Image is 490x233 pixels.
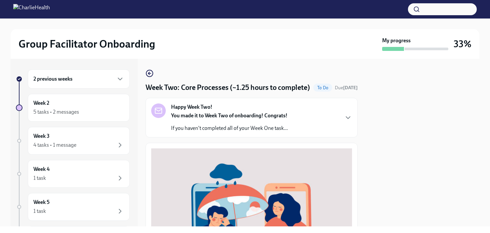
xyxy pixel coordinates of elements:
[33,175,46,182] div: 1 task
[16,94,130,122] a: Week 25 tasks • 2 messages
[28,69,130,89] div: 2 previous weeks
[16,160,130,188] a: Week 41 task
[16,193,130,221] a: Week 51 task
[313,85,332,90] span: To Do
[335,85,358,91] span: Due
[171,125,288,132] p: If you haven't completed all of your Week One task...
[16,127,130,155] a: Week 34 tasks • 1 message
[33,208,46,215] div: 1 task
[146,83,310,93] h4: Week Two: Core Processes (~1.25 hours to complete)
[382,37,411,44] strong: My progress
[454,38,471,50] h3: 33%
[33,75,72,83] h6: 2 previous weeks
[33,133,50,140] h6: Week 3
[33,99,49,107] h6: Week 2
[33,108,79,116] div: 5 tasks • 2 messages
[33,141,76,149] div: 4 tasks • 1 message
[19,37,155,51] h2: Group Facilitator Onboarding
[171,112,288,119] strong: You made it to Week Two of onboarding! Congrats!
[33,166,50,173] h6: Week 4
[33,199,50,206] h6: Week 5
[13,4,50,15] img: CharlieHealth
[343,85,358,91] strong: [DATE]
[171,103,212,111] strong: Happy Week Two!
